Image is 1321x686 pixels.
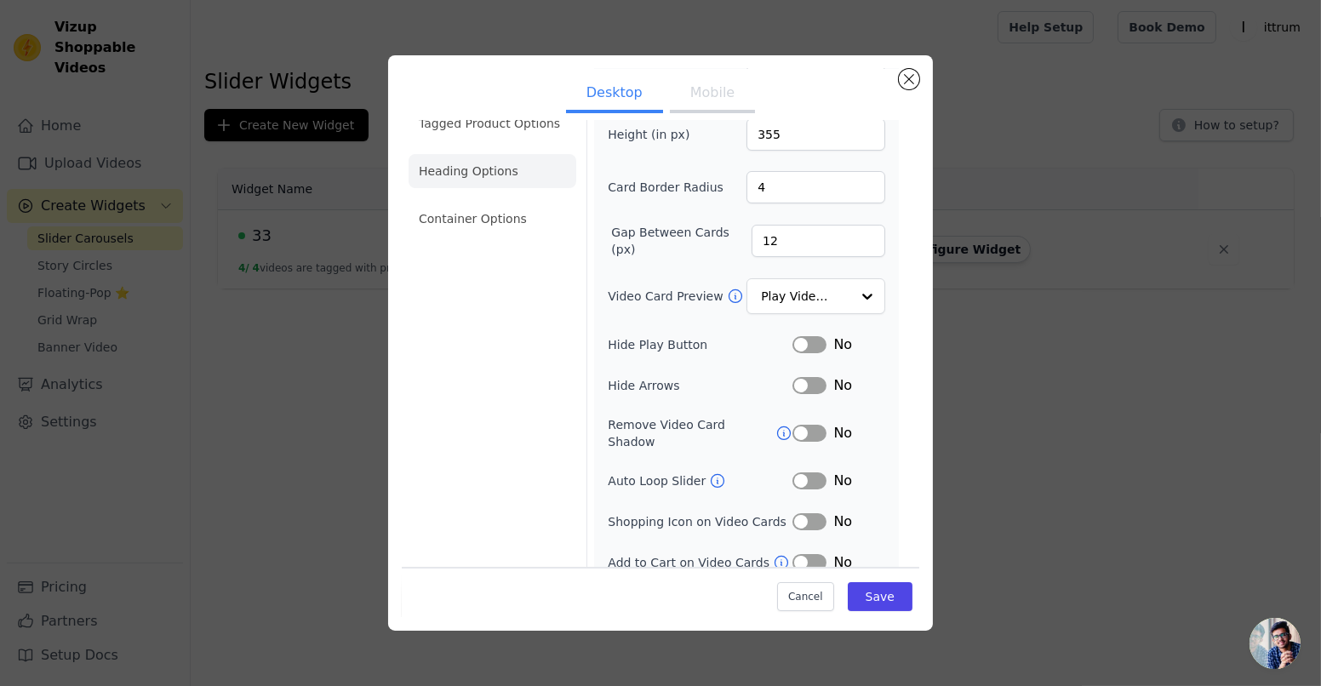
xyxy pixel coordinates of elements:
[848,581,912,610] button: Save
[670,76,755,113] button: Mobile
[409,202,576,236] li: Container Options
[777,581,834,610] button: Cancel
[833,552,852,573] span: No
[608,554,773,571] label: Add to Cart on Video Cards
[608,416,775,450] label: Remove Video Card Shadow
[608,472,709,489] label: Auto Loop Slider
[608,513,792,530] label: Shopping Icon on Video Cards
[409,154,576,188] li: Heading Options
[608,377,792,394] label: Hide Arrows
[1250,618,1301,669] a: Open chat
[833,471,852,491] span: No
[608,126,701,143] label: Height (in px)
[833,512,852,532] span: No
[611,224,752,258] label: Gap Between Cards (px)
[608,179,723,196] label: Card Border Radius
[409,106,576,140] li: Tagged Product Options
[833,334,852,355] span: No
[608,336,792,353] label: Hide Play Button
[833,423,852,443] span: No
[566,76,663,113] button: Desktop
[833,375,852,396] span: No
[899,69,919,89] button: Close modal
[608,288,726,305] label: Video Card Preview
